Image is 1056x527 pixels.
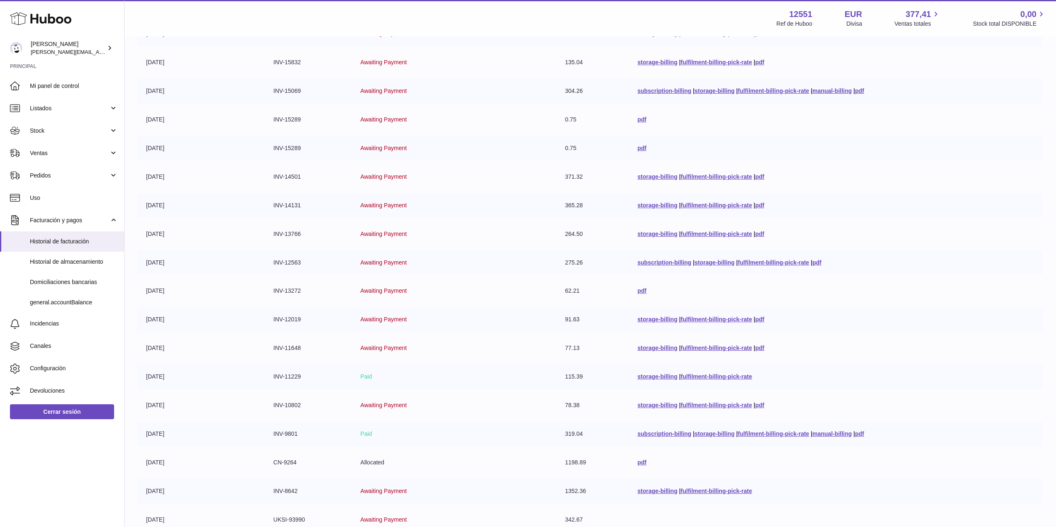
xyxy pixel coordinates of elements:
[895,20,941,28] span: Ventas totales
[265,307,352,332] td: INV-12019
[30,172,109,180] span: Pedidos
[637,402,677,408] a: storage-billing
[361,345,407,351] span: Awaiting Payment
[138,450,265,475] td: [DATE]
[557,107,629,132] td: 0.75
[361,459,385,466] span: Allocated
[679,59,681,66] span: |
[895,9,941,28] a: 377,41 Ventas totales
[854,430,855,437] span: |
[736,259,738,266] span: |
[361,430,372,437] span: Paid
[361,202,407,209] span: Awaiting Payment
[637,345,677,351] a: storage-billing
[138,336,265,360] td: [DATE]
[637,173,677,180] a: storage-billing
[361,373,372,380] span: Paid
[30,278,118,286] span: Domiciliaciones bancarias
[845,9,862,20] strong: EUR
[361,259,407,266] span: Awaiting Payment
[776,20,812,28] div: Ref de Huboo
[265,193,352,218] td: INV-14131
[811,430,812,437] span: |
[265,250,352,275] td: INV-12563
[738,430,809,437] a: fulfilment-billing-pick-rate
[265,364,352,389] td: INV-11229
[812,259,822,266] a: pdf
[557,450,629,475] td: 1198.89
[361,231,407,237] span: Awaiting Payment
[10,404,114,419] a: Cerrar sesión
[679,202,681,209] span: |
[754,231,755,237] span: |
[557,336,629,360] td: 77.13
[637,202,677,209] a: storage-billing
[681,488,752,494] a: fulfilment-billing-pick-rate
[265,450,352,475] td: CN-9264
[754,345,755,351] span: |
[557,222,629,246] td: 264.50
[138,279,265,303] td: [DATE]
[265,422,352,446] td: INV-9801
[265,479,352,503] td: INV-8642
[812,430,852,437] a: manual-billing
[557,165,629,189] td: 371.32
[557,422,629,446] td: 319.04
[138,393,265,418] td: [DATE]
[679,402,681,408] span: |
[695,259,734,266] a: storage-billing
[855,87,864,94] a: pdf
[265,79,352,103] td: INV-15069
[361,402,407,408] span: Awaiting Payment
[854,87,855,94] span: |
[693,259,695,266] span: |
[138,50,265,75] td: [DATE]
[754,173,755,180] span: |
[736,430,738,437] span: |
[637,259,691,266] a: subscription-billing
[637,373,677,380] a: storage-billing
[679,373,681,380] span: |
[31,40,105,56] div: [PERSON_NAME]
[557,479,629,503] td: 1352.36
[30,194,118,202] span: Uso
[755,402,764,408] a: pdf
[30,127,109,135] span: Stock
[637,145,646,151] a: pdf
[755,59,764,66] a: pdf
[637,430,691,437] a: subscription-billing
[361,87,407,94] span: Awaiting Payment
[736,87,738,94] span: |
[265,393,352,418] td: INV-10802
[695,430,734,437] a: storage-billing
[361,59,407,66] span: Awaiting Payment
[679,345,681,351] span: |
[30,149,109,157] span: Ventas
[138,364,265,389] td: [DATE]
[138,193,265,218] td: [DATE]
[637,231,677,237] a: storage-billing
[30,258,118,266] span: Historial de almacenamiento
[30,299,118,306] span: general.accountBalance
[754,316,755,323] span: |
[138,307,265,332] td: [DATE]
[30,387,118,395] span: Devoluciones
[30,364,118,372] span: Configuración
[637,459,646,466] a: pdf
[681,402,752,408] a: fulfilment-billing-pick-rate
[557,393,629,418] td: 78.38
[693,87,695,94] span: |
[681,202,752,209] a: fulfilment-billing-pick-rate
[906,9,931,20] span: 377,41
[361,316,407,323] span: Awaiting Payment
[557,364,629,389] td: 115.39
[681,231,752,237] a: fulfilment-billing-pick-rate
[811,259,812,266] span: |
[637,87,691,94] a: subscription-billing
[811,87,812,94] span: |
[681,59,752,66] a: fulfilment-billing-pick-rate
[812,87,852,94] a: manual-billing
[637,488,677,494] a: storage-billing
[557,193,629,218] td: 365.28
[637,116,646,123] a: pdf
